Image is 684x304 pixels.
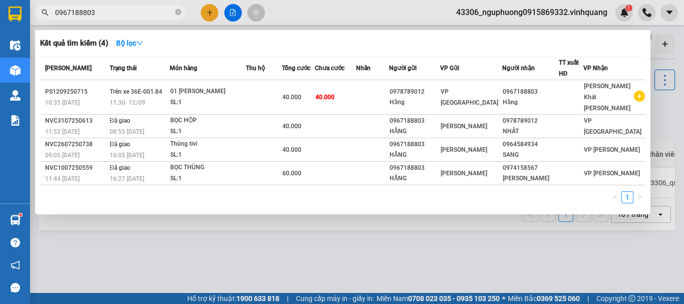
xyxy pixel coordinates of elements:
[10,40,21,51] img: warehouse-icon
[441,88,498,106] span: VP [GEOGRAPHIC_DATA]
[110,117,130,124] span: Đã giao
[633,191,645,203] button: right
[40,38,108,49] h3: Kết quả tìm kiếm ( 4 )
[45,116,107,126] div: NVC3107250613
[170,86,245,97] div: 01 [PERSON_NAME]
[559,59,579,77] span: TT xuất HĐ
[502,65,535,72] span: Người nhận
[170,65,197,72] span: Món hàng
[110,141,130,148] span: Đã giao
[315,94,334,101] span: 40.000
[390,150,440,160] div: HẰNG
[503,126,558,137] div: NHẤT
[503,97,558,108] div: Hằng
[45,175,80,182] span: 11:44 [DATE]
[170,173,245,184] div: SL: 1
[246,65,265,72] span: Thu hộ
[45,128,80,135] span: 11:52 [DATE]
[170,97,245,108] div: SL: 1
[609,191,621,203] button: left
[390,97,440,108] div: Hằng
[584,83,630,112] span: [PERSON_NAME] Khát [PERSON_NAME]
[584,117,641,135] span: VP [GEOGRAPHIC_DATA]
[19,213,22,216] sup: 1
[390,139,440,150] div: 0967188803
[11,260,20,270] span: notification
[503,87,558,97] div: 0967188803
[170,162,245,173] div: BỌC THÙNG
[612,194,618,200] span: left
[503,116,558,126] div: 0978789012
[110,88,162,95] span: Trên xe 36E-001.84
[622,192,633,203] a: 1
[282,65,310,72] span: Tổng cước
[110,65,137,72] span: Trạng thái
[45,87,107,97] div: PS1209250715
[9,7,22,22] img: logo-vxr
[11,283,20,292] span: message
[282,94,301,101] span: 40.000
[633,191,645,203] li: Next Page
[282,146,301,153] span: 40.000
[110,164,130,171] span: Đã giao
[389,65,417,72] span: Người gửi
[282,170,301,177] span: 60.000
[503,139,558,150] div: 0964584934
[503,163,558,173] div: 0974158567
[10,215,21,225] img: warehouse-icon
[584,170,640,177] span: VP [PERSON_NAME]
[390,163,440,173] div: 0967188803
[10,65,21,76] img: warehouse-icon
[110,128,144,135] span: 08:55 [DATE]
[110,175,144,182] span: 16:27 [DATE]
[282,123,301,130] span: 40.000
[55,7,173,18] input: Tìm tên, số ĐT hoặc mã đơn
[356,65,371,72] span: Nhãn
[583,65,608,72] span: VP Nhận
[45,152,80,159] span: 09:05 [DATE]
[390,126,440,137] div: HẰNG
[110,99,145,106] span: 11:30 - 12/09
[136,40,143,47] span: down
[11,238,20,247] span: question-circle
[45,99,80,106] span: 10:35 [DATE]
[108,35,151,51] button: Bộ lọcdown
[584,146,640,153] span: VP [PERSON_NAME]
[170,150,245,161] div: SL: 1
[503,173,558,184] div: [PERSON_NAME]
[609,191,621,203] li: Previous Page
[42,9,49,16] span: search
[45,65,92,72] span: [PERSON_NAME]
[170,139,245,150] div: Thùng tivi
[10,115,21,126] img: solution-icon
[390,173,440,184] div: HẰNG
[634,91,645,102] span: plus-circle
[390,87,440,97] div: 0978789012
[45,163,107,173] div: NVC1007250559
[503,150,558,160] div: SANG
[45,139,107,150] div: NVC2607250738
[441,170,487,177] span: [PERSON_NAME]
[390,116,440,126] div: 0967188803
[315,65,345,72] span: Chưa cước
[175,8,181,18] span: close-circle
[440,65,459,72] span: VP Gửi
[10,90,21,101] img: warehouse-icon
[636,194,642,200] span: right
[110,152,144,159] span: 16:05 [DATE]
[170,115,245,126] div: BỌC HỘP
[175,9,181,15] span: close-circle
[441,146,487,153] span: [PERSON_NAME]
[621,191,633,203] li: 1
[441,123,487,130] span: [PERSON_NAME]
[170,126,245,137] div: SL: 1
[116,39,143,47] strong: Bộ lọc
